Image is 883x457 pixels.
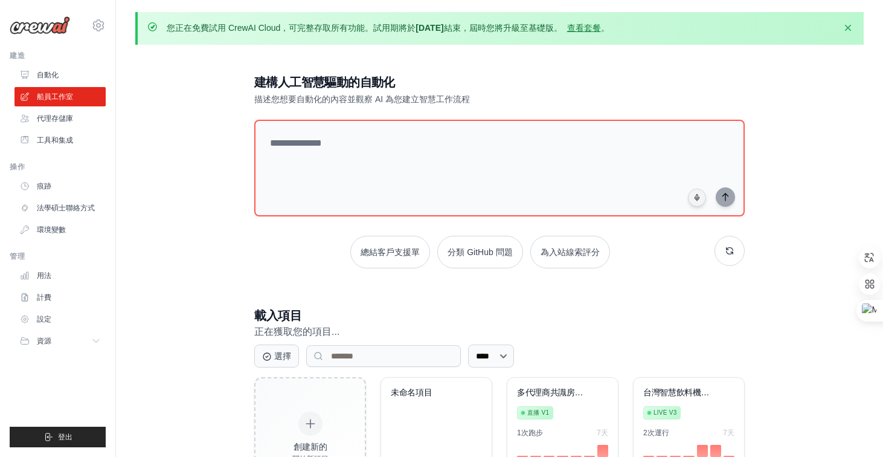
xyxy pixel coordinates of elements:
font: 跑步 [528,429,543,437]
button: 總結客戶支援單 [350,236,430,268]
div: 第 2 天：0 起處決 [530,456,541,457]
button: 為入站線索評分 [530,236,610,268]
font: 環境變數 [37,225,66,234]
font: [DATE] [416,23,443,33]
a: 查看套餐 [567,23,601,33]
a: 設定 [14,310,106,329]
font: 台灣智慧飲料機投資... [643,387,724,397]
font: 1次 [517,429,528,437]
div: 第 4 天：0 起處決 [683,456,694,457]
font: 設定 [37,315,51,323]
font: 載入項目 [254,309,301,322]
div: 第3天：0次處決 [544,456,554,457]
div: 過去 7 天的活動 [517,442,608,457]
font: 。 [601,23,609,33]
div: 第 6 天：1 次處決 [710,445,721,457]
div: 過去 7 天的活動 [643,442,734,457]
font: 2 [643,429,647,437]
font: 登出 [58,433,72,441]
font: 自動化 [37,71,59,79]
a: 工具和集成 [14,131,106,150]
font: 為入站線索評分 [541,247,600,257]
font: 計費 [37,293,51,302]
button: 登出 [10,427,106,447]
button: 獲取新建議 [714,236,745,266]
button: 選擇 [254,345,299,368]
div: 第 5 天：1 次處決 [697,445,708,457]
div: 第 1 天：0 次處決 [643,456,654,457]
font: 正在獲取您的項目... [254,326,339,337]
font: 結束，屆時您將升級至基礎版。 [444,23,562,33]
div: 台灣智慧飲料機投資-優化 [643,387,716,398]
font: 多代理商共識房地產... [517,387,597,397]
font: 創建新的 [294,442,327,452]
div: 未命名項目 [391,387,464,398]
font: 您正在免費試用 CrewAI Cloud，可完整存取所有功能。試用期將於 [167,23,416,33]
font: 工具和集成 [37,136,73,144]
font: 次 [647,429,655,437]
font: 建造 [10,51,25,60]
div: 第 7 天：1 次處決 [597,445,608,457]
div: 第 6 天：0 起處決 [584,456,595,457]
font: 管理 [10,252,25,261]
a: 代理存儲庫 [14,109,106,128]
a: 痕跡 [14,177,106,196]
font: 選擇 [274,351,291,361]
font: 法學碩士聯絡方式 [37,204,95,212]
img: 標識 [10,16,70,34]
font: 操作 [10,163,25,171]
div: 多智能體共識房地產投資決策系統 [517,387,590,398]
a: 自動化 [14,65,106,85]
button: 分類 GitHub 問題 [437,236,522,268]
font: 分類 GitHub 問題 [448,247,512,257]
a: 環境變數 [14,220,106,239]
font: 運行 [655,429,669,437]
div: 第 4 天：0 起處決 [557,456,568,457]
button: 資源 [14,331,106,351]
font: 7天 [723,429,734,437]
a: 計費 [14,288,106,307]
a: 法學碩士聯絡方式 [14,198,106,218]
font: 建構人工智慧驅動的自動化 [254,76,395,89]
font: 7天 [597,429,608,437]
font: 總結客戶支援單 [361,247,420,257]
font: 描述您想要自動化的內容並觀察 AI 為您建立智慧工作流程 [254,94,470,104]
font: 未命名項目 [391,387,432,397]
font: 代理存儲庫 [37,114,73,123]
font: 資源 [37,337,51,345]
font: 痕跡 [37,182,51,190]
button: 點擊說出您的自動化想法 [688,189,706,207]
div: 第 1 天：0 次處決 [517,456,528,457]
font: 船員工作室 [37,92,73,101]
font: 用法 [37,271,51,280]
font: 直播 v1 [527,409,549,416]
font: Live v3 [653,409,676,416]
div: 第 5 天：0 起處決 [571,456,582,457]
a: 船員工作室 [14,87,106,106]
a: 用法 [14,266,106,285]
div: 第3天：0次處決 [670,456,681,457]
div: 第 2 天：0 起處決 [657,456,667,457]
div: 第 7 天：0 起處決 [724,456,734,457]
